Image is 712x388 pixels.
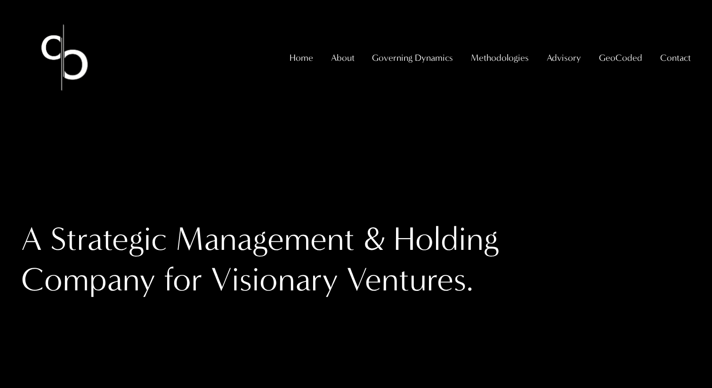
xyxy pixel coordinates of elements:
img: Christopher Sanchez &amp; Co. [21,14,108,101]
a: folder dropdown [331,49,355,67]
span: About [331,50,355,66]
span: Governing Dynamics [372,50,453,66]
a: Home [290,49,313,67]
h1: A Strategic Management & Holding Company for Visionary Ventures. [21,219,523,301]
span: Methodologies [471,50,529,66]
a: GeoCoded [599,49,642,67]
a: folder dropdown [372,49,453,67]
span: Advisory [547,50,581,66]
a: folder dropdown [547,49,581,67]
span: Contact [660,50,691,66]
a: folder dropdown [660,49,691,67]
a: folder dropdown [471,49,529,67]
